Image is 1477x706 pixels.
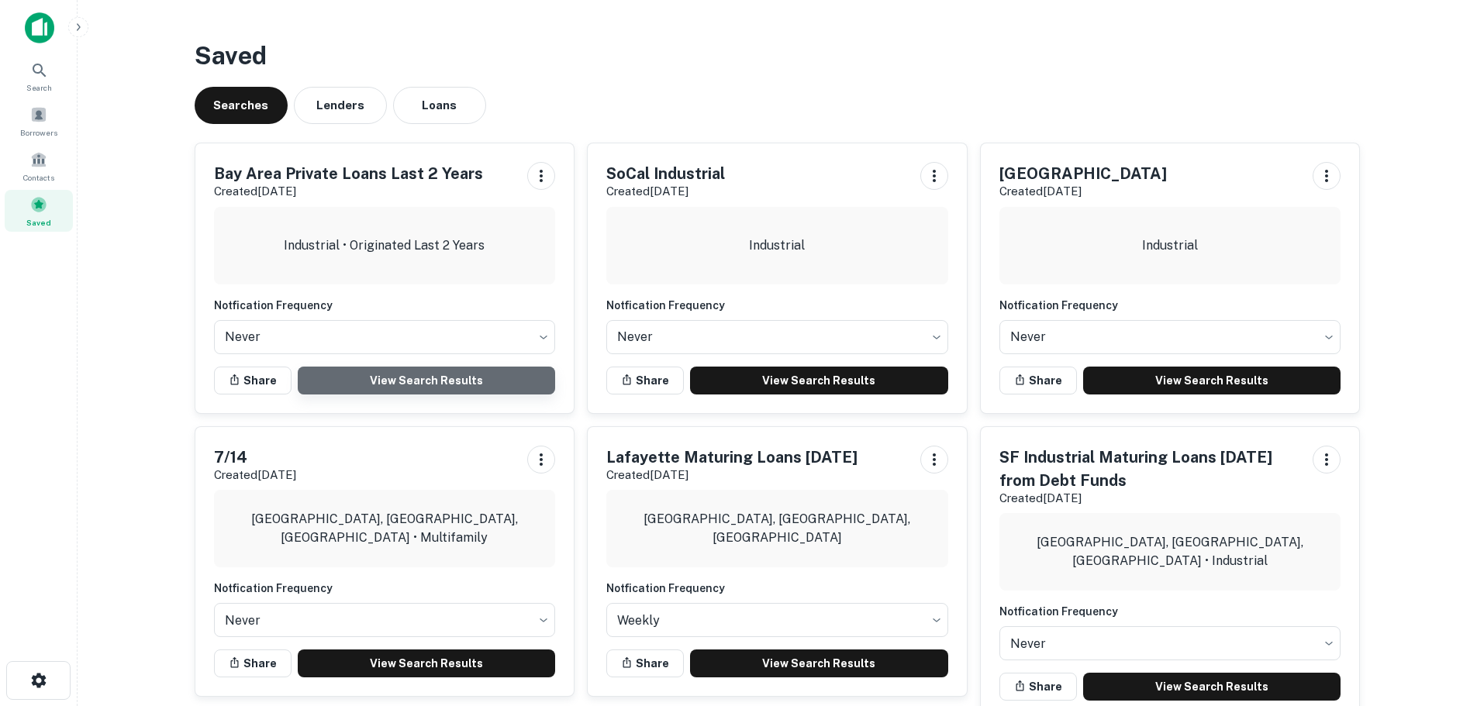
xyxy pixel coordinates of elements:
[226,510,544,547] p: [GEOGRAPHIC_DATA], [GEOGRAPHIC_DATA], [GEOGRAPHIC_DATA] • Multifamily
[690,649,948,677] a: View Search Results
[999,673,1077,701] button: Share
[5,145,73,187] a: Contacts
[606,466,858,484] p: Created [DATE]
[214,466,296,484] p: Created [DATE]
[606,315,948,359] div: Without label
[606,598,948,642] div: Without label
[195,37,1361,74] h3: Saved
[284,236,485,255] p: Industrial • Originated Last 2 Years
[999,622,1341,665] div: Without label
[606,182,725,201] p: Created [DATE]
[214,162,483,185] h5: Bay Area Private Loans Last 2 Years
[25,12,54,43] img: capitalize-icon.png
[298,367,556,394] a: View Search Results
[606,446,858,469] h5: Lafayette Maturing Loans [DATE]
[999,603,1341,620] h6: Notfication Frequency
[999,315,1341,359] div: Without label
[5,100,73,142] a: Borrowers
[214,182,483,201] p: Created [DATE]
[294,87,387,124] button: Lenders
[606,649,684,677] button: Share
[23,171,54,184] span: Contacts
[1399,582,1477,656] iframe: Chat Widget
[214,580,556,597] h6: Notfication Frequency
[606,297,948,314] h6: Notfication Frequency
[214,297,556,314] h6: Notfication Frequency
[1083,673,1341,701] a: View Search Results
[195,87,288,124] button: Searches
[1012,533,1329,570] p: [GEOGRAPHIC_DATA], [GEOGRAPHIC_DATA], [GEOGRAPHIC_DATA] • Industrial
[999,162,1167,185] h5: [GEOGRAPHIC_DATA]
[1142,236,1198,255] p: Industrial
[214,598,556,642] div: Without label
[214,446,296,469] h5: 7/14
[999,182,1167,201] p: Created [DATE]
[999,489,1301,508] p: Created [DATE]
[999,446,1301,492] h5: SF Industrial Maturing Loans [DATE] from Debt Funds
[393,87,486,124] button: Loans
[20,126,57,139] span: Borrowers
[690,367,948,394] a: View Search Results
[999,367,1077,394] button: Share
[26,216,51,229] span: Saved
[5,190,73,232] a: Saved
[214,315,556,359] div: Without label
[1083,367,1341,394] a: View Search Results
[214,367,292,394] button: Share
[749,236,805,255] p: Industrial
[606,162,725,185] h5: SoCal Industrial
[298,649,556,677] a: View Search Results
[619,510,936,547] p: [GEOGRAPHIC_DATA], [GEOGRAPHIC_DATA], [GEOGRAPHIC_DATA]
[999,297,1341,314] h6: Notfication Frequency
[26,81,52,94] span: Search
[606,367,684,394] button: Share
[214,649,292,677] button: Share
[606,580,948,597] h6: Notfication Frequency
[5,55,73,97] a: Search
